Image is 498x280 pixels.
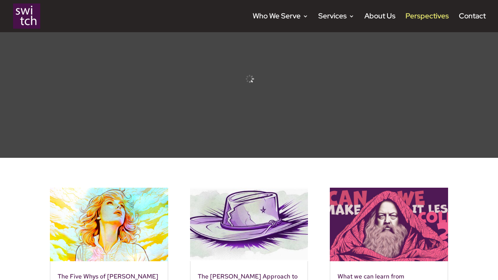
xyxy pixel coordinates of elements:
a: Perspectives [405,13,449,32]
img: The Workman’s Approach to Innovation: A Lesson from Chris Stapleton [190,188,308,261]
a: Who We Serve [253,13,308,32]
a: Contact [459,13,486,32]
a: About Us [364,13,395,32]
img: What we can learn from Rick Rubin on communication, boundaries, and wanting people to like us [330,188,448,261]
a: Services [318,13,354,32]
img: The Five Whys of Taylor Swift [50,188,168,261]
